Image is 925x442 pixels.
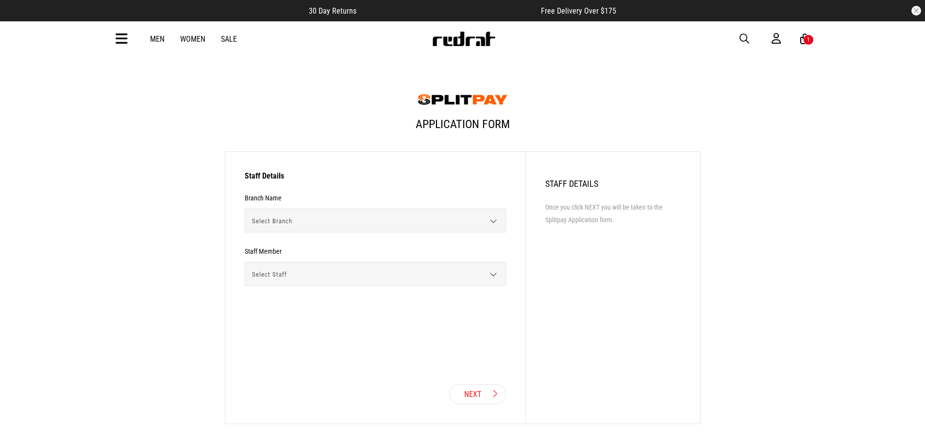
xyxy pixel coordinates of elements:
a: 1 [800,34,809,44]
a: Women [180,34,205,44]
h2: Staff Details [545,179,681,189]
h3: Staff Details [245,171,506,186]
iframe: Customer reviews powered by Trustpilot [376,6,521,16]
span: Select Branch [245,209,499,233]
img: Redrat logo [432,32,496,46]
a: Men [150,34,165,44]
h1: Application Form [225,110,701,147]
span: Select Staff [245,262,499,286]
a: Sale [221,34,237,44]
span: 30 Day Returns [309,6,356,16]
h3: Staff Member [245,247,282,255]
li: Once you click NEXT you will be taken to the Splitpay Application form. [545,201,681,226]
div: 1 [807,36,810,43]
h3: Branch Name [245,194,282,202]
span: Free Delivery Over $175 [541,6,616,16]
button: Next [449,384,506,404]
